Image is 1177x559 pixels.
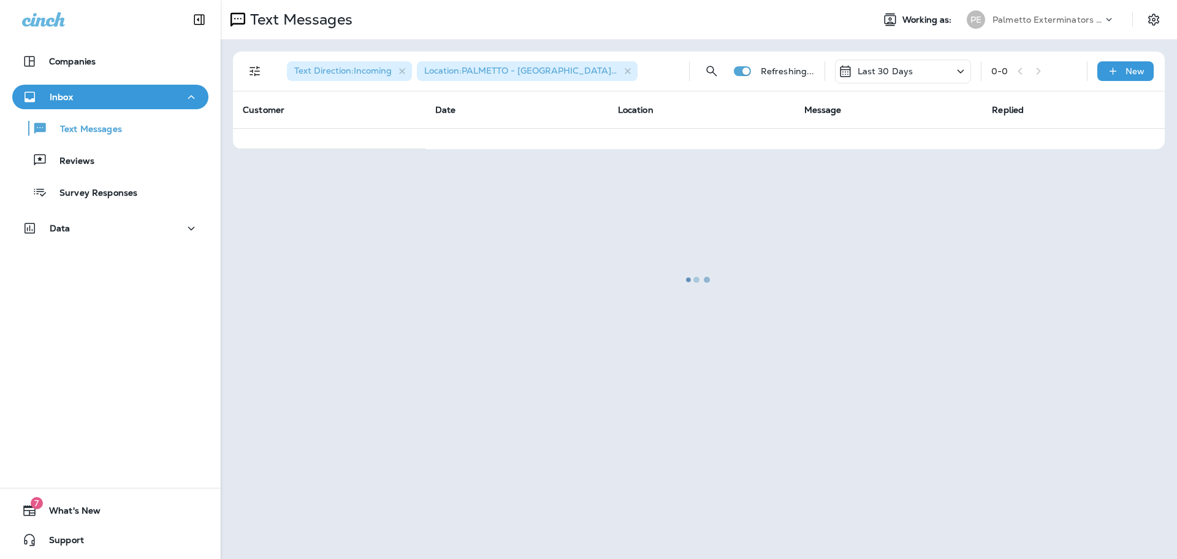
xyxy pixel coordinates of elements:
p: New [1126,66,1145,76]
button: Survey Responses [12,179,208,205]
button: Reviews [12,147,208,173]
button: Text Messages [12,115,208,141]
button: Collapse Sidebar [182,7,216,32]
button: 7What's New [12,498,208,523]
button: Inbox [12,85,208,109]
span: 7 [31,497,43,509]
p: Reviews [47,156,94,168]
button: Data [12,216,208,241]
button: Support [12,528,208,552]
p: Text Messages [48,124,122,136]
p: Survey Responses [47,188,137,199]
p: Companies [49,56,96,66]
p: Data [50,223,70,233]
span: Support [37,535,84,550]
button: Companies [12,49,208,74]
span: What's New [37,506,101,520]
p: Inbox [50,92,73,102]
